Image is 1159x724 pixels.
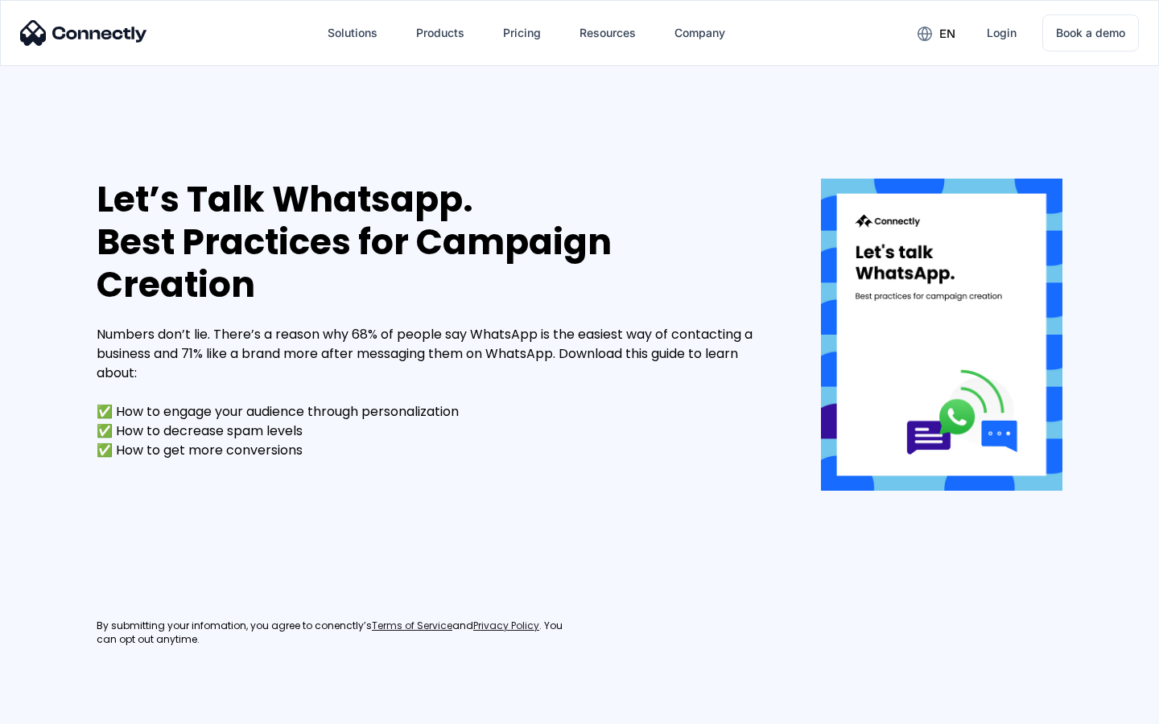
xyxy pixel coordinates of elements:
[416,22,464,44] div: Products
[97,325,773,460] div: Numbers don’t lie. There’s a reason why 68% of people say WhatsApp is the easiest way of contacti...
[328,22,377,44] div: Solutions
[662,14,738,52] div: Company
[372,619,452,633] a: Terms of Service
[1042,14,1139,51] a: Book a demo
[315,14,390,52] div: Solutions
[473,619,539,633] a: Privacy Policy
[579,22,636,44] div: Resources
[503,22,541,44] div: Pricing
[403,14,477,52] div: Products
[16,696,97,718] aside: Language selected: English
[20,20,147,46] img: Connectly Logo
[567,14,649,52] div: Resources
[674,22,725,44] div: Company
[97,479,499,600] iframe: Form 0
[939,23,955,45] div: en
[97,619,579,647] div: By submitting your infomation, you agree to conenctly’s and . You can opt out anytime.
[97,179,773,306] div: Let’s Talk Whatsapp. Best Practices for Campaign Creation
[490,14,554,52] a: Pricing
[974,14,1029,52] a: Login
[987,22,1017,44] div: Login
[905,21,967,45] div: en
[32,696,97,718] ul: Language list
